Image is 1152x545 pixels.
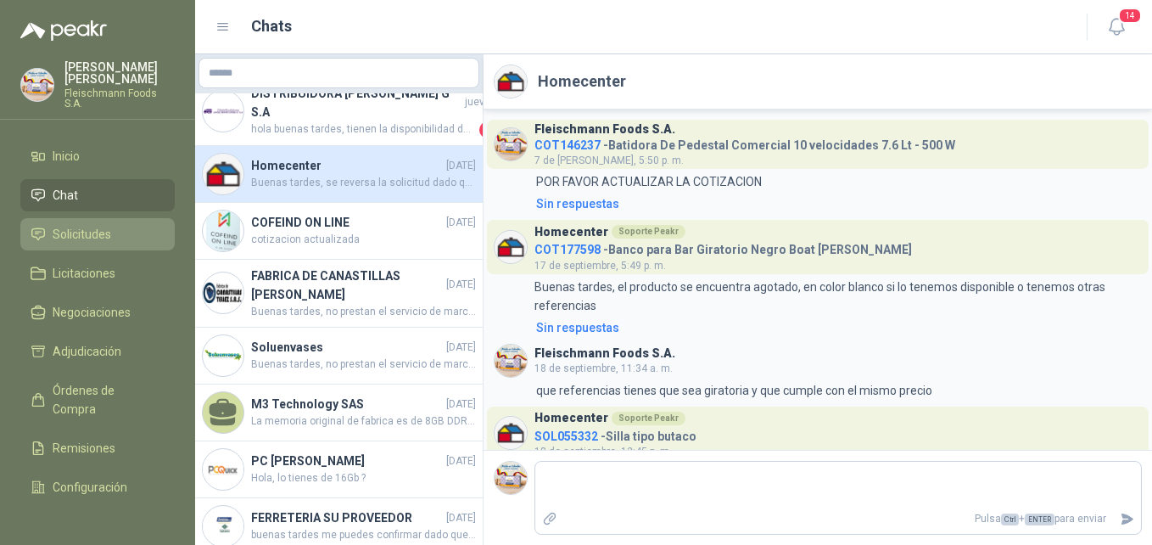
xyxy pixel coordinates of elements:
span: ENTER [1025,514,1054,525]
a: Configuración [20,471,175,503]
span: Chat [53,186,78,205]
img: Company Logo [203,449,243,490]
p: [PERSON_NAME] [PERSON_NAME] [64,61,175,85]
span: Solicitudes [53,225,111,244]
a: Negociaciones [20,296,175,329]
span: Buenas tardes, se reversa la solicitud dado que el producto se encuentra agotado. [251,175,476,191]
button: 14 [1101,12,1132,42]
div: Sin respuestas [536,318,619,337]
span: Adjudicación [53,342,121,361]
img: Company Logo [203,335,243,376]
p: Pulsa + para enviar [564,504,1114,534]
div: Soporte Peakr [612,225,685,239]
h4: M3 Technology SAS [251,395,443,413]
h4: - Batidora De Pedestal Comercial 10 velocidades 7.6 Lt - 500 W [534,134,955,150]
a: Company LogoDISTRIBUIDORA [PERSON_NAME] G S.Ajueveshola buenas tardes, tienen la disponibilidad d... [195,77,483,146]
img: Company Logo [495,128,527,160]
a: Licitaciones [20,257,175,289]
span: [DATE] [446,277,476,293]
span: [DATE] [446,340,476,356]
span: Inicio [53,147,80,166]
span: [DATE] [446,510,476,526]
span: hola buenas tardes, tienen la disponibilidad del botellón vacío para esta compra? y que marca de ... [251,121,476,138]
h2: Homecenter [538,70,626,93]
span: Licitaciones [53,264,115,283]
span: [DATE] [446,158,476,174]
img: Company Logo [203,211,243,251]
h3: Fleischmann Foods S.A. [534,349,675,358]
h4: Soluenvases [251,338,443,357]
a: Company LogoSoluenvases[DATE]Buenas tardes, no prestan el servicio de marcación, solo la venta de... [195,328,483,385]
a: Company LogoPC [PERSON_NAME][DATE]Hola, lo tienes de 16Gb ? [195,441,483,498]
span: 7 de [PERSON_NAME], 5:50 p. m. [534,155,684,166]
a: Chat [20,179,175,211]
h4: FABRICA DE CANASTILLAS [PERSON_NAME] [251,267,443,304]
h4: DISTRIBUIDORA [PERSON_NAME] G S.A [251,84,461,121]
h3: Homecenter [534,413,608,423]
p: POR FAVOR ACTUALIZAR LA COTIZACION [536,172,762,191]
span: SOL055332 [534,430,598,443]
h3: Homecenter [534,228,608,237]
img: Company Logo [495,417,527,449]
a: Company LogoFABRICA DE CANASTILLAS [PERSON_NAME][DATE]Buenas tardes, no prestan el servicio de ma... [195,260,483,328]
h4: PC [PERSON_NAME] [251,452,443,470]
a: M3 Technology SAS[DATE]La memoria original de fabrica es de 8GB DDR4, se sugiere instalar un SIM ... [195,385,483,441]
img: Company Logo [495,345,527,377]
span: cotizacion actualizada [251,232,476,248]
a: Sin respuestas [533,318,1142,337]
h4: - Silla tipo butaco [534,425,696,441]
img: Company Logo [203,91,243,132]
p: Buenas tardes, el producto se encuentra agotado, en color blanco si lo tenemos disponible o tenem... [534,278,1142,315]
span: [DATE] [446,215,476,231]
span: 17 de septiembre, 5:49 p. m. [534,260,666,272]
span: [DATE] [446,453,476,469]
span: Negociaciones [53,303,131,322]
img: Company Logo [495,462,527,494]
a: Company LogoCOFEIND ON LINE[DATE]cotizacion actualizada [195,203,483,260]
span: [DATE] [446,396,476,413]
img: Company Logo [495,65,527,98]
span: La memoria original de fabrica es de 8GB DDR4, se sugiere instalar un SIM adicional de 8GB DDR4 e... [251,413,476,430]
a: Sin respuestas [533,194,1142,213]
span: Hola, lo tienes de 16Gb ? [251,470,476,486]
img: Company Logo [203,154,243,194]
img: Company Logo [203,272,243,313]
a: Remisiones [20,432,175,464]
span: 18 de septiembre, 12:45 p. m. [534,446,672,458]
a: Inicio [20,140,175,172]
span: Buenas tardes, no prestan el servicio de marcación, solo la venta de la canastilla. [251,357,476,373]
a: Órdenes de Compra [20,374,175,425]
a: Adjudicación [20,335,175,368]
span: 1 [479,121,496,138]
img: Logo peakr [20,20,107,41]
h4: FERRETERIA SU PROVEEDOR [251,508,443,527]
h1: Chats [251,14,292,38]
span: Configuración [53,478,127,497]
h3: Fleischmann Foods S.A. [534,125,675,134]
label: Adjuntar archivos [535,504,564,534]
span: Ctrl [1001,514,1019,525]
span: Buenas tardes, no prestan el servicio de marcación, solo la venta de la canastilla. [251,304,476,320]
button: Enviar [1113,504,1141,534]
h4: - Banco para Bar Giratorio Negro Boat [PERSON_NAME] [534,239,912,255]
p: que referencias tienes que sea giratoria y que cumple con el mismo precio [536,381,932,400]
img: Company Logo [495,231,527,263]
span: jueves [465,94,496,110]
p: Fleischmann Foods S.A. [64,88,175,109]
img: Company Logo [21,69,53,101]
span: 18 de septiembre, 11:34 a. m. [534,362,673,374]
span: COT146237 [534,138,601,152]
span: Remisiones [53,439,115,458]
span: 14 [1118,8,1142,24]
span: buenas tardes me puedes confirmar dado que no se ha recibido los materiales [251,527,476,543]
div: Sin respuestas [536,194,619,213]
h4: COFEIND ON LINE [251,213,443,232]
span: COT177598 [534,243,601,256]
span: Órdenes de Compra [53,381,159,419]
h4: Homecenter [251,156,443,175]
a: Solicitudes [20,218,175,250]
a: Company LogoHomecenter[DATE]Buenas tardes, se reversa la solicitud dado que el producto se encuen... [195,146,483,203]
div: Soporte Peakr [612,412,685,425]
